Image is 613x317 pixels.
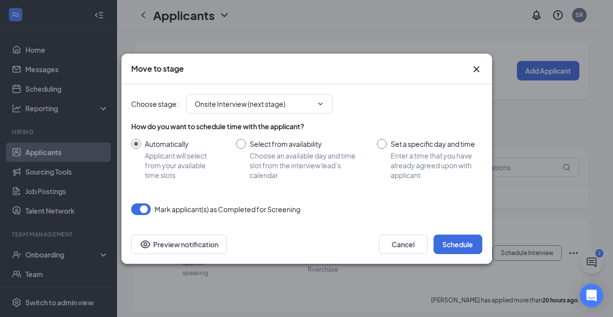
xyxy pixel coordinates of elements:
span: Mark applicant(s) as Completed for Screening [155,203,300,215]
div: Open Intercom Messenger [580,284,603,307]
button: Cancel [379,235,428,254]
svg: Cross [471,63,482,75]
svg: ChevronDown [316,100,324,108]
svg: Eye [139,238,151,250]
h3: Move to stage [131,63,184,74]
button: Preview notificationEye [131,235,227,254]
div: How do you want to schedule time with the applicant? [131,121,482,131]
span: Choose stage : [131,99,178,109]
button: Schedule [434,235,482,254]
button: Close [471,63,482,75]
